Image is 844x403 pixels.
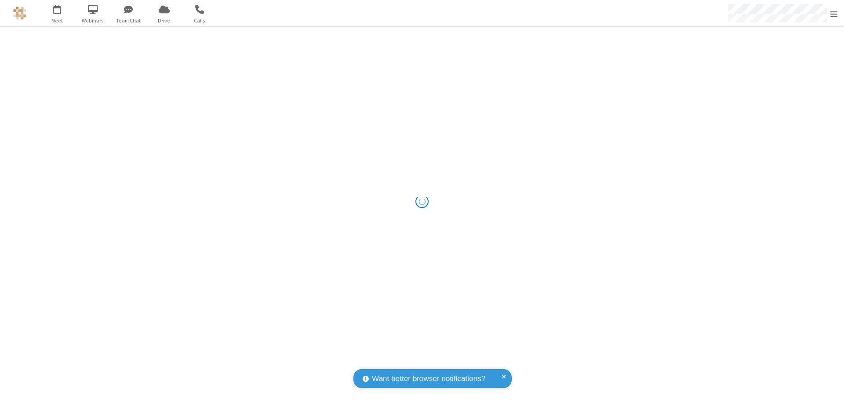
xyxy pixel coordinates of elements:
[13,7,26,20] img: QA Selenium DO NOT DELETE OR CHANGE
[183,17,216,25] span: Calls
[148,17,181,25] span: Drive
[41,17,74,25] span: Meet
[372,373,485,385] span: Want better browser notifications?
[76,17,109,25] span: Webinars
[112,17,145,25] span: Team Chat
